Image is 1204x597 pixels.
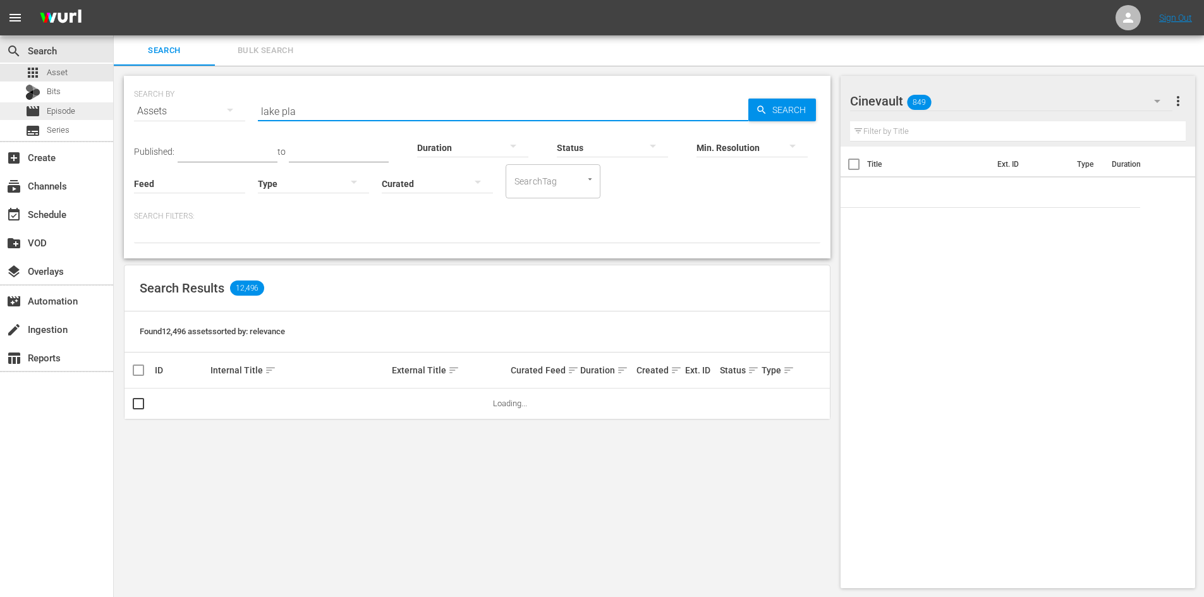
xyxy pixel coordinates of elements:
[265,365,276,376] span: sort
[140,280,224,296] span: Search Results
[671,365,682,376] span: sort
[47,105,75,118] span: Episode
[748,365,759,376] span: sort
[867,147,990,182] th: Title
[545,363,576,378] div: Feed
[277,147,286,157] span: to
[767,99,816,121] span: Search
[1171,86,1186,116] button: more_vert
[25,85,40,100] div: Bits
[1171,93,1186,109] span: more_vert
[210,363,388,378] div: Internal Title
[636,363,681,378] div: Created
[1069,147,1104,182] th: Type
[140,327,285,336] span: Found 12,496 assets sorted by: relevance
[584,173,596,185] button: Open
[685,365,716,375] div: Ext. ID
[6,322,21,337] span: Ingestion
[25,65,40,80] span: Asset
[6,207,21,222] span: Schedule
[783,365,794,376] span: sort
[392,363,507,378] div: External Title
[155,365,207,375] div: ID
[6,294,21,309] span: Automation
[6,179,21,194] span: Channels
[617,365,628,376] span: sort
[748,99,816,121] button: Search
[6,150,21,166] span: Create
[448,365,459,376] span: sort
[1159,13,1192,23] a: Sign Out
[6,44,21,59] span: Search
[6,236,21,251] span: VOD
[47,85,61,98] span: Bits
[580,363,632,378] div: Duration
[222,44,308,58] span: Bulk Search
[134,211,820,222] p: Search Filters:
[850,83,1172,119] div: Cinevault
[990,147,1070,182] th: Ext. ID
[511,365,542,375] div: Curated
[134,147,174,157] span: Published:
[47,66,68,79] span: Asset
[8,10,23,25] span: menu
[47,124,70,136] span: Series
[25,104,40,119] span: Episode
[121,44,207,58] span: Search
[230,280,264,296] span: 12,496
[1104,147,1180,182] th: Duration
[30,3,91,33] img: ans4CAIJ8jUAAAAAAAAAAAAAAAAAAAAAAAAgQb4GAAAAAAAAAAAAAAAAAAAAAAAAJMjXAAAAAAAAAAAAAAAAAAAAAAAAgAT5G...
[6,351,21,366] span: Reports
[493,399,527,408] span: Loading...
[6,264,21,279] span: Overlays
[25,123,40,138] span: subtitles
[134,93,245,129] div: Assets
[568,365,579,376] span: sort
[720,363,758,378] div: Status
[762,363,786,378] div: Type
